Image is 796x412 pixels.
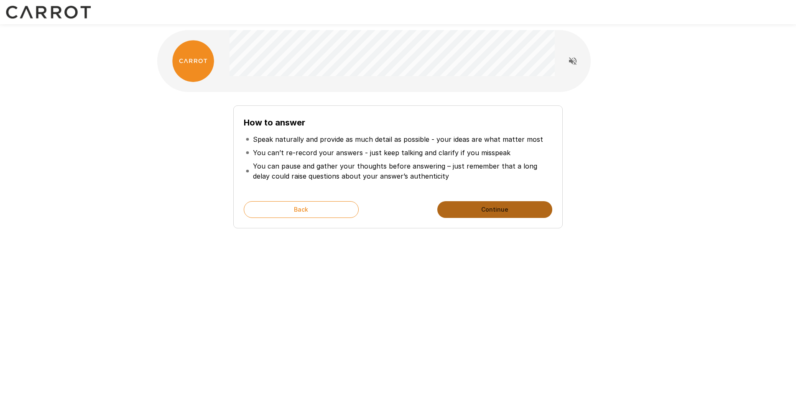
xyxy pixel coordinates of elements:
[253,134,543,144] p: Speak naturally and provide as much detail as possible - your ideas are what matter most
[564,53,581,69] button: Read questions aloud
[253,148,510,158] p: You can’t re-record your answers - just keep talking and clarify if you misspeak
[172,40,214,82] img: carrot_logo.png
[244,201,359,218] button: Back
[244,118,305,128] b: How to answer
[437,201,552,218] button: Continue
[253,161,551,181] p: You can pause and gather your thoughts before answering – just remember that a long delay could r...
